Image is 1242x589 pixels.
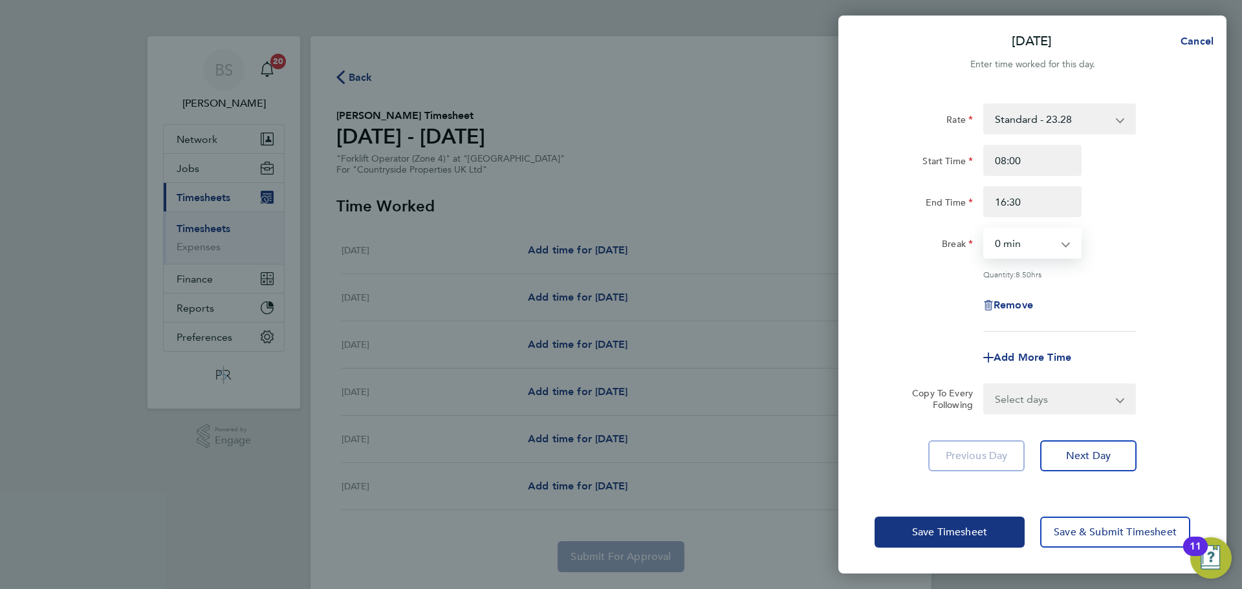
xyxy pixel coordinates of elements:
div: Enter time worked for this day. [838,57,1226,72]
button: Cancel [1160,28,1226,54]
span: Remove [994,299,1033,311]
div: Quantity: hrs [983,269,1136,279]
label: Copy To Every Following [902,387,973,411]
span: Save Timesheet [912,526,987,539]
label: End Time [926,197,973,212]
span: Cancel [1177,35,1214,47]
input: E.g. 08:00 [983,145,1082,176]
button: Save & Submit Timesheet [1040,517,1190,548]
input: E.g. 18:00 [983,186,1082,217]
div: 11 [1190,546,1201,563]
span: Save & Submit Timesheet [1054,526,1177,539]
button: Next Day [1040,440,1137,471]
label: Break [942,238,973,253]
button: Save Timesheet [875,517,1025,548]
button: Add More Time [983,352,1071,363]
span: 8.50 [1016,269,1031,279]
label: Start Time [922,155,973,171]
p: [DATE] [1012,32,1052,50]
button: Remove [983,300,1033,310]
span: Next Day [1066,449,1111,462]
button: Open Resource Center, 11 new notifications [1190,537,1232,579]
label: Rate [946,114,973,129]
span: Add More Time [994,351,1071,363]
